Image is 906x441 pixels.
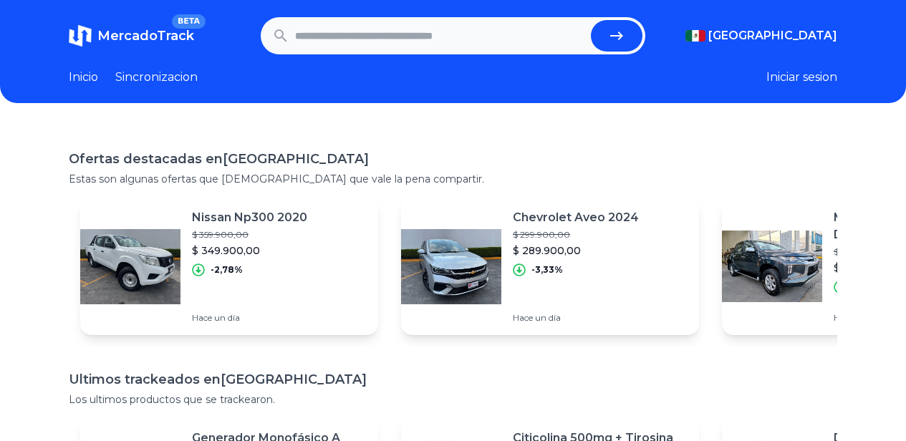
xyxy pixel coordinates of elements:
img: Featured image [401,216,501,316]
a: MercadoTrackBETA [69,24,194,47]
p: $ 289.900,00 [513,243,639,258]
button: Iniciar sesion [766,69,837,86]
p: Nissan Np300 2020 [192,209,307,226]
p: -2,78% [211,264,243,276]
span: MercadoTrack [97,28,194,44]
p: Estas son algunas ofertas que [DEMOGRAPHIC_DATA] que vale la pena compartir. [69,172,837,186]
span: BETA [172,14,206,29]
a: Sincronizacion [115,69,198,86]
img: MercadoTrack [69,24,92,47]
p: $ 299.900,00 [513,229,639,241]
p: Hace un día [192,312,307,324]
p: Hace un día [513,312,639,324]
p: -3,33% [531,264,563,276]
p: $ 349.900,00 [192,243,307,258]
a: Inicio [69,69,98,86]
p: Los ultimos productos que se trackearon. [69,392,837,407]
p: $ 359.900,00 [192,229,307,241]
a: Featured imageNissan Np300 2020$ 359.900,00$ 349.900,00-2,78%Hace un día [80,198,378,335]
h1: Ultimos trackeados en [GEOGRAPHIC_DATA] [69,369,837,389]
button: [GEOGRAPHIC_DATA] [685,27,837,44]
h1: Ofertas destacadas en [GEOGRAPHIC_DATA] [69,149,837,169]
img: Mexico [685,30,705,42]
img: Featured image [722,216,822,316]
img: Featured image [80,216,180,316]
p: Chevrolet Aveo 2024 [513,209,639,226]
span: [GEOGRAPHIC_DATA] [708,27,837,44]
a: Featured imageChevrolet Aveo 2024$ 299.900,00$ 289.900,00-3,33%Hace un día [401,198,699,335]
